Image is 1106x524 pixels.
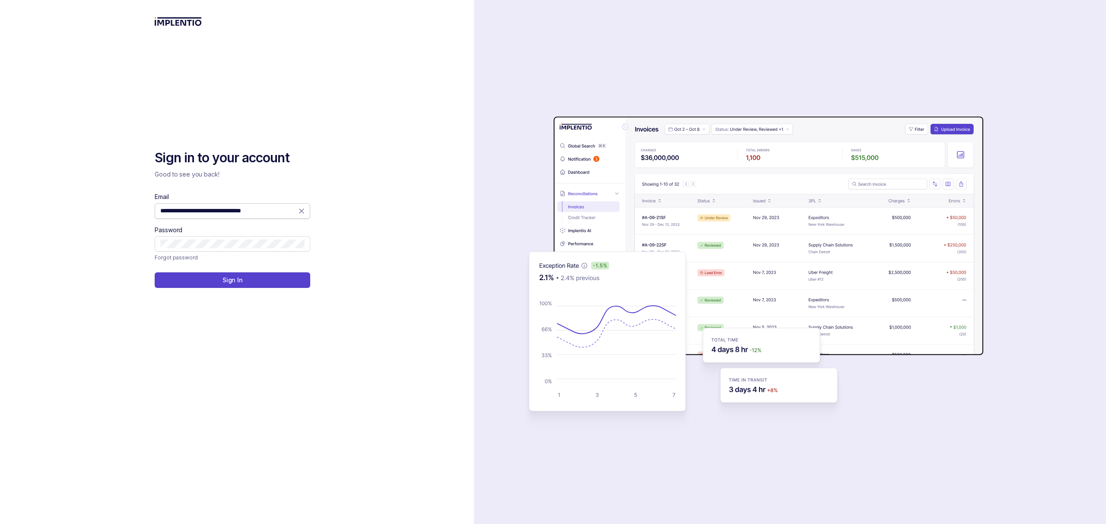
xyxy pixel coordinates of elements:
label: Password [155,226,182,234]
label: Email [155,193,168,201]
img: signin-background.svg [498,89,986,435]
button: Sign In [155,272,310,288]
a: Link Forgot password [155,253,197,262]
img: logo [155,17,202,26]
p: Sign In [222,276,243,284]
p: Good to see you back! [155,170,310,179]
h2: Sign in to your account [155,149,310,167]
p: Forgot password [155,253,197,262]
